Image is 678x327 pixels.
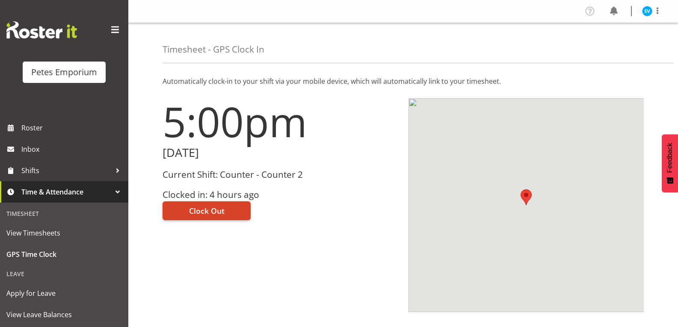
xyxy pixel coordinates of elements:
img: sasha-vandervalk6911.jpg [642,6,652,16]
span: Roster [21,121,124,134]
div: Timesheet [2,205,126,222]
span: View Leave Balances [6,308,122,321]
a: View Leave Balances [2,304,126,325]
div: Leave [2,265,126,283]
a: Apply for Leave [2,283,126,304]
span: Feedback [666,143,674,173]
div: Petes Emporium [31,66,97,79]
h3: Current Shift: Counter - Counter 2 [163,170,398,180]
span: View Timesheets [6,227,122,239]
button: Feedback - Show survey [662,134,678,192]
h3: Clocked in: 4 hours ago [163,190,398,200]
h4: Timesheet - GPS Clock In [163,44,264,54]
span: Shifts [21,164,111,177]
span: Apply for Leave [6,287,122,300]
span: Inbox [21,143,124,156]
h2: [DATE] [163,146,398,159]
p: Automatically clock-in to your shift via your mobile device, which will automatically link to you... [163,76,644,86]
a: View Timesheets [2,222,126,244]
button: Clock Out [163,201,251,220]
img: Rosterit website logo [6,21,77,38]
span: GPS Time Clock [6,248,122,261]
h1: 5:00pm [163,98,398,144]
span: Time & Attendance [21,186,111,198]
span: Clock Out [189,205,225,216]
a: GPS Time Clock [2,244,126,265]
